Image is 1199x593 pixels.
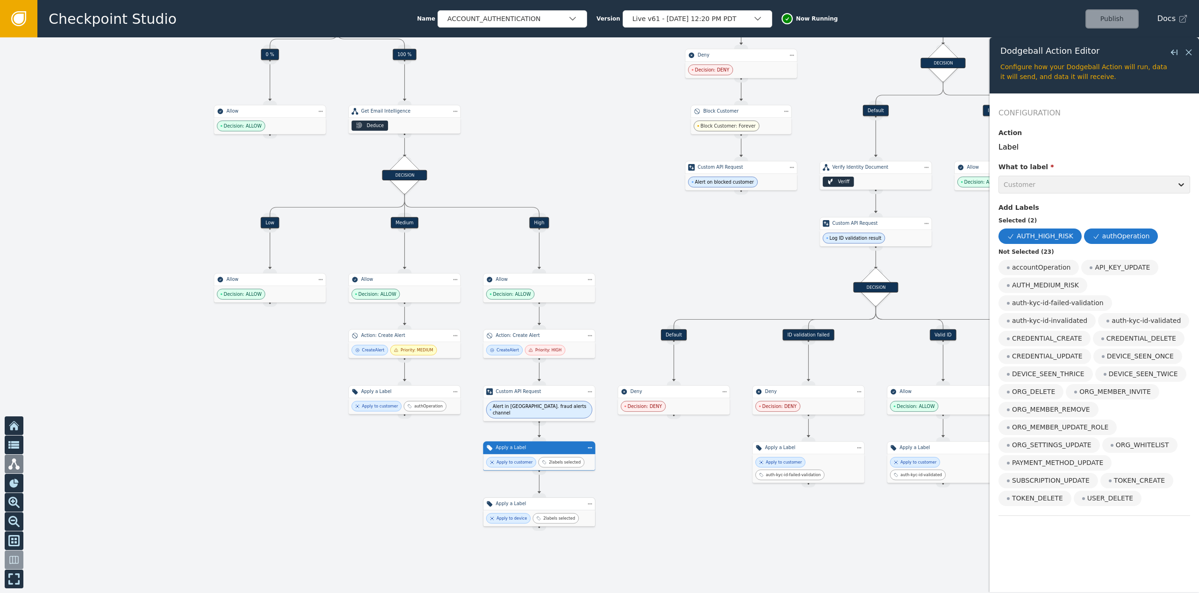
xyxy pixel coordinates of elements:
[623,10,772,28] button: Live v61 - [DATE] 12:20 PM PDT
[631,388,718,395] div: Deny
[1102,437,1177,453] div: ORG_WHITELIST
[783,329,834,341] div: ID validation failed
[998,437,1100,453] div: ORG_SETTINGS_UPDATE
[224,291,262,297] span: Decision: ALLOW
[833,220,919,227] div: Custom API Request
[438,10,587,28] button: ACCOUNT_AUTHENTICATION
[838,179,850,185] div: Veriff
[1093,349,1182,364] div: DEVICE_SEEN_ONCE
[964,179,1002,185] span: Decision: ALLOW
[224,122,262,129] span: Decision: ALLOW
[921,57,966,68] div: DECISION
[967,164,1054,171] div: Allow
[496,444,583,451] div: Apply a Label
[632,14,753,24] div: Live v61 - [DATE] 12:20 PM PDT
[704,108,779,114] div: Block Customer
[1000,47,1099,55] span: Dodgeball Action Editor
[549,459,581,465] div: 2 labels selected
[762,403,797,409] span: Decision: DENY
[833,164,919,171] div: Verify Identity Document
[998,402,1098,417] div: ORG_MEMBER_REMOVE
[1000,62,1188,82] div: Configure how your Dodgeball Action will run, data it will send, and data it will receive.
[998,313,1096,329] div: auth-kyc-id-invalidated
[361,108,448,114] div: Get Email Intelligence
[391,217,418,229] div: Medium
[493,403,589,416] span: Alert in [GEOGRAPHIC_DATA]. fraud alerts channel
[1095,366,1186,382] div: DEVICE_SEEN_TWICE
[227,276,314,283] div: Allow
[417,14,435,23] span: Name
[661,329,687,341] div: Default
[983,105,1038,116] div: ID already validated
[1084,229,1158,244] div: authOperation
[998,473,1098,488] div: SUBSCRIPTION_UPDATE
[496,388,583,395] div: Custom API Request
[496,276,583,283] div: Allow
[535,347,561,353] div: Priority: HIGH
[361,388,448,395] div: Apply a Label
[493,291,531,297] span: Decision: ALLOW
[900,444,987,451] div: Apply a Label
[543,515,575,522] div: 2 labels selected
[401,347,433,353] div: Priority: MEDIUM
[496,515,527,522] div: Apply to device
[362,403,398,409] div: Apply to customer
[1157,13,1188,24] a: Docs
[361,276,448,283] div: Allow
[496,500,583,507] div: Apply a Label
[998,248,1190,260] label: Not Selected ( 23 )
[1074,491,1142,506] div: USER_DELETE
[765,388,852,395] div: Deny
[998,455,1112,471] div: PAYMENT_METHOD_UPDATE
[496,347,519,353] div: Create Alert
[529,217,549,229] div: High
[900,388,987,395] div: Allow
[998,203,1039,213] label: Add Labels
[1066,384,1159,400] div: ORG_MEMBER_INVITE
[1081,260,1158,275] div: API_KEY_UPDATE
[998,349,1091,364] div: CREDENTIAL_UPDATE
[1157,13,1176,24] span: Docs
[227,108,314,114] div: Allow
[49,8,177,29] span: Checkpoint Studio
[361,332,448,339] div: Action: Create Alert
[414,403,443,409] div: authOperation
[998,384,1063,400] div: ORG_DELETE
[998,128,1022,138] label: Action
[382,170,427,180] div: DECISION
[998,278,1087,293] div: AUTH_MEDIUM_RISK
[698,52,785,58] div: Deny
[930,329,956,341] div: Valid ID
[1098,313,1189,329] div: auth-kyc-id-validated
[695,179,754,185] span: Alert on blocked customer
[830,235,882,241] span: Log ID validation result
[362,347,384,353] div: Create Alert
[998,216,1190,229] label: Selected ( 2 )
[796,14,838,23] span: Now Running
[998,162,1054,172] label: What to label
[998,331,1091,346] div: CREDENTIAL_CREATE
[596,14,620,23] span: Version
[765,444,852,451] div: Apply a Label
[998,295,1112,311] div: auth-kyc-id-failed-validation
[863,105,889,116] div: Default
[447,14,568,24] div: ACCOUNT_AUTHENTICATION
[766,459,802,465] div: Apply to customer
[998,491,1071,506] div: TOKEN_DELETE
[854,282,898,292] div: DECISION
[698,164,785,171] div: Custom API Request
[998,420,1117,435] div: ORG_MEMBER_UPDATE_ROLE
[628,403,662,409] span: Decision: DENY
[695,66,730,73] span: Decision: DENY
[998,229,1082,244] div: AUTH_HIGH_RISK
[1100,473,1173,488] div: TOKEN_CREATE
[701,122,756,129] span: Block Customer: Forever
[496,459,532,465] div: Apply to customer
[766,472,820,478] div: auth-kyc-id-failed-validation
[998,366,1093,382] div: DEVICE_SEEN_THRICE
[998,260,1079,275] div: accountOperation
[261,217,279,229] div: Low
[897,403,935,409] span: Decision: ALLOW
[496,332,583,339] div: Action: Create Alert
[393,49,416,60] div: 100 %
